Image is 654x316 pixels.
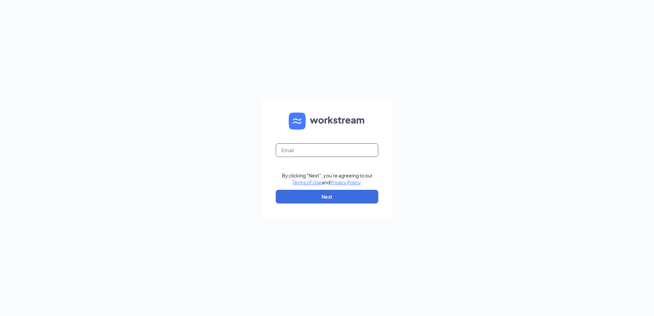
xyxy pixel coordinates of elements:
[276,143,378,157] input: Email
[292,179,322,185] a: Terms of Use
[276,190,378,203] button: Next
[330,179,361,185] a: Privacy Policy
[289,113,365,130] img: WS logo and Workstream text
[282,172,372,186] div: By clicking "Next", you're agreeing to our and .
